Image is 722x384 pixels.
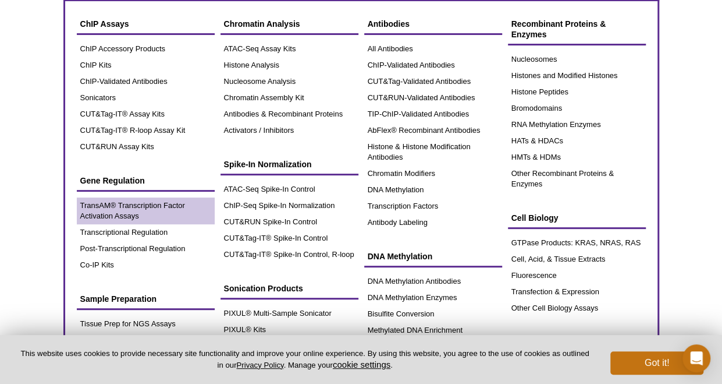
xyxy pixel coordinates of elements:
a: Transcription Factors [364,198,502,214]
a: ChIP Accessory Products [77,41,215,57]
a: Activators / Inhibitors [220,122,358,139]
a: Histone & Histone Modification Antibodies [364,139,502,165]
div: Open Intercom Messenger [682,344,710,372]
a: Other Cell Biology Assays [508,300,646,316]
a: CUT&RUN-Validated Antibodies [364,90,502,106]
a: Nuclear Extraction [77,332,215,348]
a: CUT&Tag-IT® R-loop Assay Kit [77,122,215,139]
a: Spike-In Normalization [220,153,358,175]
a: Tissue Prep for NGS Assays [77,316,215,332]
a: DNA Methylation [364,245,502,267]
a: Bromodomains [508,100,646,117]
a: GTPase Products: KRAS, NRAS, RAS [508,235,646,251]
a: Other Recombinant Proteins & Enzymes [508,165,646,192]
a: Antibody Labeling [364,214,502,231]
a: Sonication Products [220,277,358,300]
span: ChIP Assays [80,19,129,29]
a: Recombinant Proteins & Enzymes [508,13,646,45]
span: Gene Regulation [80,176,145,185]
span: Recombinant Proteins & Enzymes [511,19,606,39]
a: DNA Methylation Enzymes [364,290,502,306]
a: Bisulfite Conversion [364,306,502,322]
a: TransAM® Transcription Factor Activation Assays [77,198,215,224]
a: Antibodies & Recombinant Proteins [220,106,358,122]
a: AbFlex® Recombinant Antibodies [364,122,502,139]
a: CUT&Tag-IT® Spike-In Control [220,230,358,246]
a: Methylated DNA Enrichment [364,322,502,339]
span: Chromatin Analysis [224,19,300,29]
a: Fluorescence [508,267,646,284]
span: Antibodies [368,19,410,29]
a: ChIP-Seq Spike-In Normalization [220,198,358,214]
a: CUT&Tag-IT® Assay Kits [77,106,215,122]
a: Co-IP Kits [77,257,215,273]
a: Cell, Acid, & Tissue Extracts [508,251,646,267]
a: DNA Methylation Antibodies [364,273,502,290]
span: Sample Preparation [80,294,157,304]
a: ChIP-Validated Antibodies [77,73,215,90]
a: TIP-ChIP-Validated Antibodies [364,106,502,122]
a: CUT&Tag-IT® Spike-In Control, R-loop [220,246,358,263]
a: Privacy Policy [236,361,283,369]
a: HATs & HDACs [508,133,646,149]
a: Nucleosomes [508,51,646,68]
a: Transfection & Expression [508,284,646,300]
a: Chromatin Assembly Kit [220,90,358,106]
span: Spike-In Normalization [224,160,312,169]
a: Chromatin Modifiers [364,165,502,182]
a: CUT&RUN Assay Kits [77,139,215,155]
span: Sonication Products [224,284,303,293]
a: CUT&Tag-Validated Antibodies [364,73,502,90]
a: Post-Transcriptional Regulation [77,241,215,257]
a: ChIP-Validated Antibodies [364,57,502,73]
span: DNA Methylation [368,252,432,261]
a: All Antibodies [364,41,502,57]
a: RNA Methylation Enzymes [508,117,646,133]
a: ChIP Kits [77,57,215,73]
a: PIXUL® Kits [220,322,358,338]
a: ChIP Assays [77,13,215,35]
a: Chromatin Analysis [220,13,358,35]
a: CUT&RUN Spike-In Control [220,214,358,230]
a: Cell Biology [508,207,646,229]
p: This website uses cookies to provide necessary site functionality and improve your online experie... [19,348,591,371]
a: Gene Regulation [77,170,215,192]
a: Histones and Modified Histones [508,68,646,84]
a: Nucleosome Analysis [220,73,358,90]
a: ATAC-Seq Spike-In Control [220,181,358,198]
a: Histone Peptides [508,84,646,100]
a: Transcriptional Regulation [77,224,215,241]
a: Sonicators [77,90,215,106]
a: HMTs & HDMs [508,149,646,165]
a: LightSwitch Luciferase Reporter Assay System Reagents [508,331,646,364]
a: Sample Preparation [77,288,215,310]
a: PIXUL® Multi-Sample Sonicator [220,305,358,322]
a: Histone Analysis [220,57,358,73]
a: Antibodies [364,13,502,35]
button: cookie settings [333,360,390,369]
a: DNA Methylation [364,182,502,198]
a: ATAC-Seq Assay Kits [220,41,358,57]
span: Cell Biology [511,213,559,223]
button: Got it! [610,351,703,375]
